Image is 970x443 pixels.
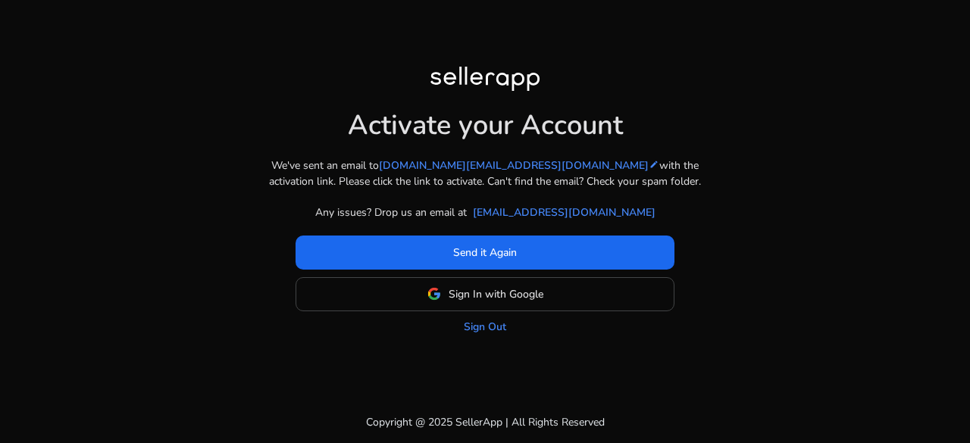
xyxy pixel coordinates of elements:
[296,277,674,311] button: Sign In with Google
[348,97,623,142] h1: Activate your Account
[449,286,543,302] span: Sign In with Google
[427,287,441,301] img: google-logo.svg
[473,204,656,220] a: [EMAIL_ADDRESS][DOMAIN_NAME]
[315,204,467,220] p: Any issues? Drop us an email at
[379,158,659,173] a: [DOMAIN_NAME][EMAIL_ADDRESS][DOMAIN_NAME]
[464,319,506,335] a: Sign Out
[649,159,659,170] mat-icon: edit
[296,236,674,270] button: Send it Again
[453,245,517,260] span: Send it Again
[258,158,712,189] p: We've sent an email to with the activation link. Please click the link to activate. Can't find th...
